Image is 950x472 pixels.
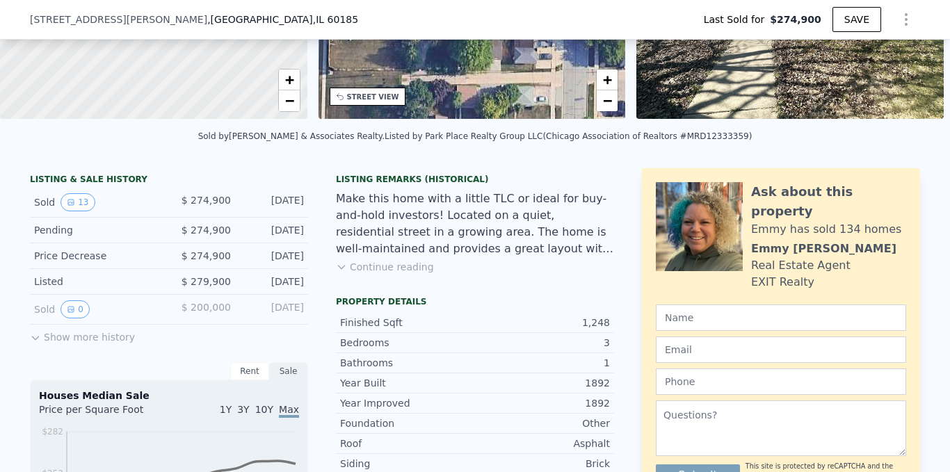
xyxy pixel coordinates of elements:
input: Email [656,336,906,363]
div: Houses Median Sale [39,389,299,402]
div: Rent [230,362,269,380]
div: Listing Remarks (Historical) [336,174,614,185]
div: 1892 [475,376,610,390]
div: [DATE] [242,300,304,318]
span: $ 274,900 [182,250,231,261]
span: $ 200,000 [182,302,231,313]
div: [DATE] [242,193,304,211]
div: Sale [269,362,308,380]
div: Pending [34,223,158,237]
div: Ask about this property [751,182,906,221]
span: $274,900 [770,13,821,26]
div: Asphalt [475,437,610,450]
div: STREET VIEW [347,92,399,102]
span: $ 274,900 [182,195,231,206]
div: 1892 [475,396,610,410]
div: Sold [34,193,158,211]
span: − [284,92,293,109]
div: Roof [340,437,475,450]
span: 10Y [255,404,273,415]
span: $ 279,900 [182,276,231,287]
div: Sold [34,300,158,318]
button: Show Options [892,6,920,33]
div: Price per Square Foot [39,402,169,425]
button: View historical data [61,193,95,211]
a: Zoom out [279,90,300,111]
div: Brick [475,457,610,471]
span: [STREET_ADDRESS][PERSON_NAME] [30,13,207,26]
span: + [284,71,293,88]
div: 1,248 [475,316,610,329]
div: Emmy has sold 134 homes [751,221,901,238]
span: , [GEOGRAPHIC_DATA] [207,13,358,26]
span: 3Y [237,404,249,415]
a: Zoom in [279,70,300,90]
span: − [603,92,612,109]
a: Zoom out [597,90,618,111]
span: + [603,71,612,88]
div: [DATE] [242,249,304,263]
input: Phone [656,368,906,395]
div: Sold by [PERSON_NAME] & Associates Realty . [198,131,385,141]
span: Last Sold for [704,13,771,26]
div: [DATE] [242,223,304,237]
button: SAVE [832,7,881,32]
input: Name [656,304,906,331]
div: Bedrooms [340,336,475,350]
div: Emmy [PERSON_NAME] [751,241,896,257]
tspan: $282 [42,427,63,437]
div: Year Improved [340,396,475,410]
div: Listed [34,275,158,288]
div: 3 [475,336,610,350]
div: Property details [336,296,614,307]
button: Continue reading [336,260,434,274]
div: [DATE] [242,275,304,288]
div: LISTING & SALE HISTORY [30,174,308,188]
div: Bathrooms [340,356,475,370]
a: Zoom in [597,70,618,90]
div: Make this home with a little TLC or ideal for buy-and-hold investors! Located on a quiet, residen... [336,190,614,257]
span: , IL 60185 [313,14,358,25]
div: Year Built [340,376,475,390]
div: Listed by Park Place Realty Group LLC (Chicago Association of Realtors #MRD12333359) [385,131,752,141]
div: Other [475,416,610,430]
div: Finished Sqft [340,316,475,329]
span: 1Y [220,404,232,415]
button: View historical data [61,300,90,318]
div: Real Estate Agent [751,257,851,274]
div: Foundation [340,416,475,430]
button: Show more history [30,325,135,344]
span: $ 274,900 [182,225,231,236]
div: Siding [340,457,475,471]
span: Max [279,404,299,418]
div: 1 [475,356,610,370]
div: EXIT Realty [751,274,814,291]
div: Price Decrease [34,249,158,263]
